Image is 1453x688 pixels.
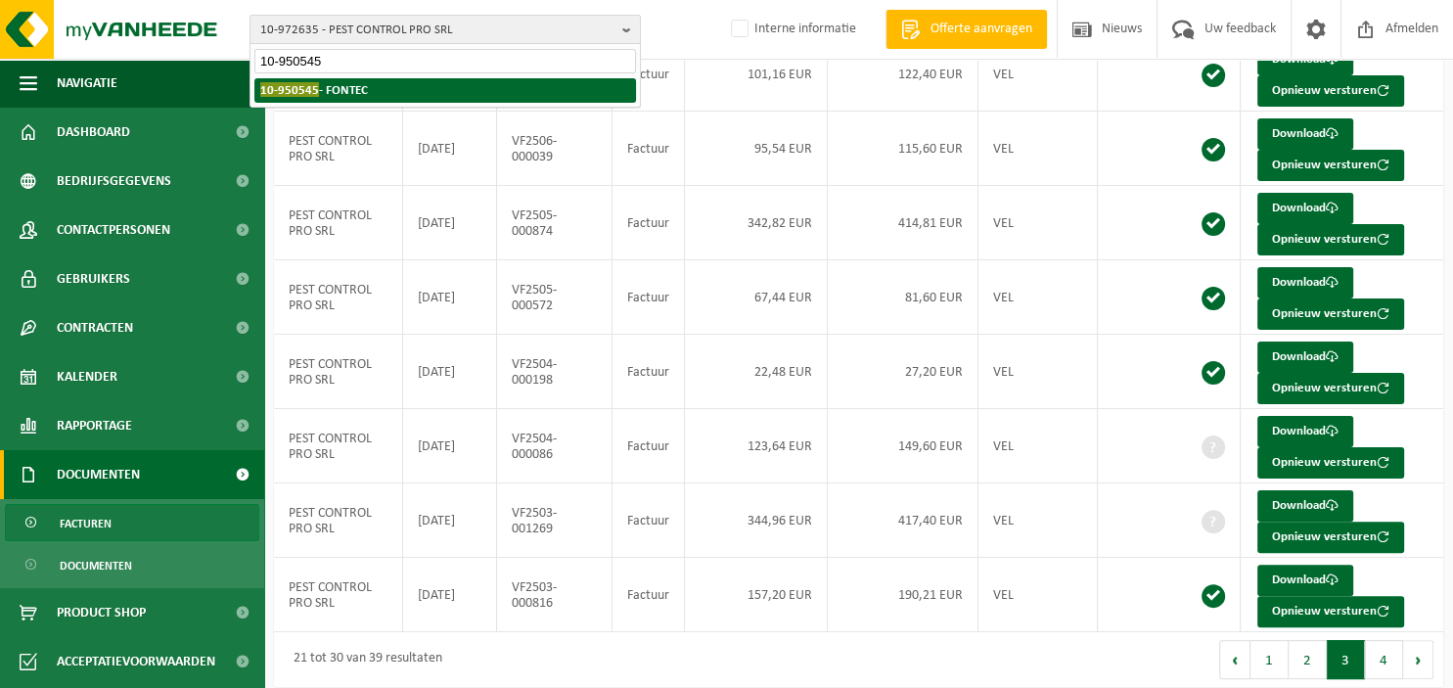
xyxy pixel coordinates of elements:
button: 3 [1327,640,1365,679]
button: Opnieuw versturen [1257,298,1404,330]
td: 123,64 EUR [685,409,828,483]
div: 21 tot 30 van 39 resultaten [284,642,442,677]
td: PEST CONTROL PRO SRL [274,409,403,483]
td: PEST CONTROL PRO SRL [274,335,403,409]
span: Contracten [57,303,133,352]
a: Download [1257,490,1353,522]
td: [DATE] [403,260,497,335]
span: Contactpersonen [57,206,170,254]
button: Opnieuw versturen [1257,522,1404,553]
label: Interne informatie [727,15,856,44]
td: VEL [978,37,1098,112]
td: VEL [978,409,1098,483]
td: 95,54 EUR [685,112,828,186]
td: Factuur [613,483,685,558]
button: 10-972635 - PEST CONTROL PRO SRL [250,15,641,44]
td: PEST CONTROL PRO SRL [274,260,403,335]
td: PEST CONTROL PRO SRL [274,483,403,558]
td: 81,60 EUR [828,260,978,335]
td: 67,44 EUR [685,260,828,335]
td: [DATE] [403,335,497,409]
a: Download [1257,416,1353,447]
span: Gebruikers [57,254,130,303]
span: Dashboard [57,108,130,157]
a: Documenten [5,546,259,583]
td: Factuur [613,409,685,483]
button: Opnieuw versturen [1257,596,1404,627]
span: Navigatie [57,59,117,108]
td: PEST CONTROL PRO SRL [274,112,403,186]
td: 344,96 EUR [685,483,828,558]
a: Download [1257,267,1353,298]
button: 1 [1250,640,1289,679]
strong: - FONTEC [260,82,368,97]
td: VF2505-000874 [497,186,613,260]
span: Offerte aanvragen [926,20,1037,39]
td: 27,20 EUR [828,335,978,409]
td: VF2506-000039 [497,112,613,186]
a: Offerte aanvragen [885,10,1047,49]
td: Factuur [613,112,685,186]
td: VF2504-000198 [497,335,613,409]
td: [DATE] [403,483,497,558]
td: VEL [978,260,1098,335]
span: Documenten [60,547,132,584]
td: 122,40 EUR [828,37,978,112]
button: 2 [1289,640,1327,679]
td: PEST CONTROL PRO SRL [274,558,403,632]
td: [DATE] [403,186,497,260]
td: VEL [978,186,1098,260]
span: Documenten [57,450,140,499]
input: Zoeken naar gekoppelde vestigingen [254,49,636,73]
a: Download [1257,44,1353,75]
td: Factuur [613,335,685,409]
button: Opnieuw versturen [1257,373,1404,404]
td: Factuur [613,186,685,260]
td: [DATE] [403,558,497,632]
a: Download [1257,118,1353,150]
a: Download [1257,342,1353,373]
td: 22,48 EUR [685,335,828,409]
td: VEL [978,558,1098,632]
td: Factuur [613,558,685,632]
span: Acceptatievoorwaarden [57,637,215,686]
td: 101,16 EUR [685,37,828,112]
button: Opnieuw versturen [1257,224,1404,255]
a: Download [1257,565,1353,596]
td: 157,20 EUR [685,558,828,632]
td: VF2504-000086 [497,409,613,483]
td: 115,60 EUR [828,112,978,186]
span: Rapportage [57,401,132,450]
button: Next [1403,640,1433,679]
td: VEL [978,335,1098,409]
td: 342,82 EUR [685,186,828,260]
span: 10-972635 - PEST CONTROL PRO SRL [260,16,614,45]
td: VF2503-000816 [497,558,613,632]
span: Product Shop [57,588,146,637]
td: PEST CONTROL PRO SRL [274,186,403,260]
td: 149,60 EUR [828,409,978,483]
a: Facturen [5,504,259,541]
td: VF2505-000572 [497,260,613,335]
td: [DATE] [403,112,497,186]
td: VEL [978,112,1098,186]
td: [DATE] [403,409,497,483]
span: Bedrijfsgegevens [57,157,171,206]
button: Opnieuw versturen [1257,447,1404,479]
a: Download [1257,193,1353,224]
td: VF2503-001269 [497,483,613,558]
td: VEL [978,483,1098,558]
td: Factuur [613,260,685,335]
button: Opnieuw versturen [1257,150,1404,181]
button: Opnieuw versturen [1257,75,1404,107]
td: 190,21 EUR [828,558,978,632]
span: Kalender [57,352,117,401]
span: 10-950545 [260,82,319,97]
button: 4 [1365,640,1403,679]
td: Factuur [613,37,685,112]
button: Previous [1219,640,1250,679]
span: Facturen [60,505,112,542]
td: 414,81 EUR [828,186,978,260]
td: 417,40 EUR [828,483,978,558]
